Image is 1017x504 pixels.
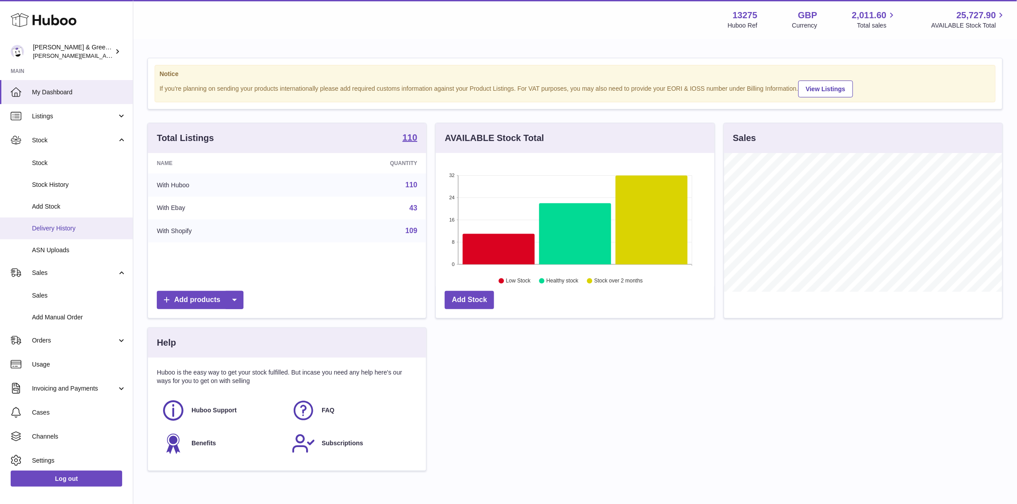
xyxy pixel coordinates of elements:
[733,9,758,21] strong: 13275
[452,239,455,245] text: 8
[32,432,126,441] span: Channels
[148,219,298,242] td: With Shopify
[33,52,178,59] span: [PERSON_NAME][EMAIL_ADDRESS][DOMAIN_NAME]
[191,439,216,448] span: Benefits
[161,399,283,423] a: Huboo Support
[403,133,417,142] strong: 110
[728,21,758,30] div: Huboo Ref
[32,336,117,345] span: Orders
[852,9,887,21] span: 2,011.60
[450,195,455,200] text: 24
[32,408,126,417] span: Cases
[798,81,853,97] a: View Listings
[450,217,455,222] text: 16
[32,384,117,393] span: Invoicing and Payments
[148,153,298,173] th: Name
[32,360,126,369] span: Usage
[445,132,544,144] h3: AVAILABLE Stock Total
[32,269,117,277] span: Sales
[32,159,126,167] span: Stock
[160,70,991,78] strong: Notice
[406,181,418,189] a: 110
[32,136,117,145] span: Stock
[32,313,126,322] span: Add Manual Order
[160,79,991,97] div: If you're planning on sending your products internationally please add required customs informati...
[32,291,126,300] span: Sales
[291,431,413,456] a: Subscriptions
[32,112,117,121] span: Listings
[450,173,455,178] text: 32
[191,406,237,415] span: Huboo Support
[32,88,126,97] span: My Dashboard
[32,202,126,211] span: Add Stock
[32,224,126,233] span: Delivery History
[322,406,335,415] span: FAQ
[798,9,817,21] strong: GBP
[161,431,283,456] a: Benefits
[792,21,818,30] div: Currency
[445,291,494,309] a: Add Stock
[957,9,996,21] span: 25,727.90
[733,132,756,144] h3: Sales
[852,9,897,30] a: 2,011.60 Total sales
[11,471,122,487] a: Log out
[594,278,643,284] text: Stock over 2 months
[32,246,126,254] span: ASN Uploads
[148,197,298,220] td: With Ebay
[931,21,1006,30] span: AVAILABLE Stock Total
[857,21,897,30] span: Total sales
[157,132,214,144] h3: Total Listings
[11,45,24,58] img: ellen@bluebadgecompany.co.uk
[32,456,126,465] span: Settings
[546,278,579,284] text: Healthy stock
[931,9,1006,30] a: 25,727.90 AVAILABLE Stock Total
[33,43,113,60] div: [PERSON_NAME] & Green Ltd
[406,227,418,234] a: 109
[157,337,176,349] h3: Help
[148,173,298,197] td: With Huboo
[410,204,418,212] a: 43
[403,133,417,144] a: 110
[157,291,243,309] a: Add products
[452,262,455,267] text: 0
[506,278,531,284] text: Low Stock
[32,181,126,189] span: Stock History
[157,368,417,385] p: Huboo is the easy way to get your stock fulfilled. But incase you need any help here's our ways f...
[298,153,427,173] th: Quantity
[322,439,363,448] span: Subscriptions
[291,399,413,423] a: FAQ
